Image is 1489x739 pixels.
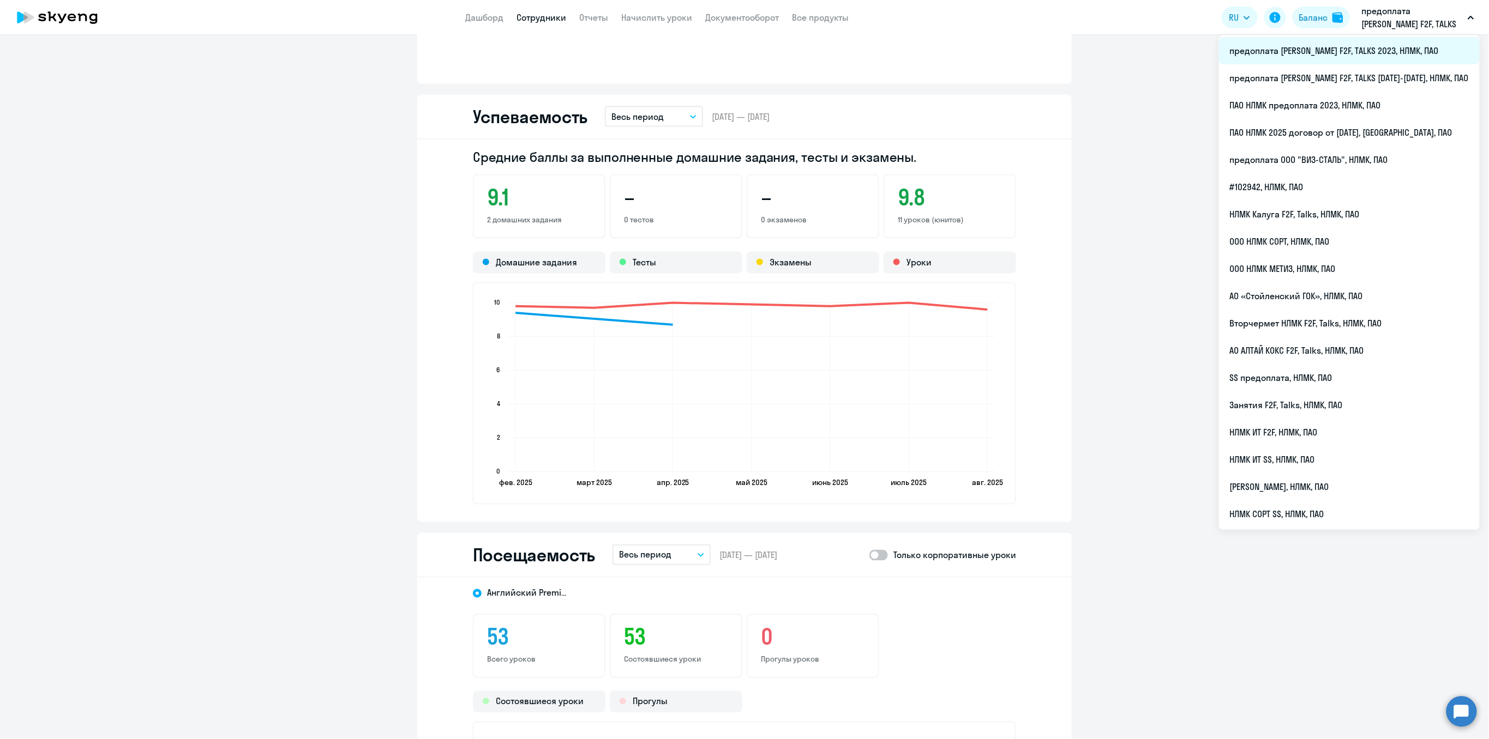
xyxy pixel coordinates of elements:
[473,106,587,128] h2: Успеваемость
[884,252,1016,274] div: Уроки
[761,215,865,225] p: 0 экзаменов
[624,215,728,225] p: 0 тестов
[497,400,500,408] text: 4
[898,215,1002,225] p: 11 уроков (юнитов)
[619,548,671,561] p: Весь период
[761,623,865,650] h3: 0
[1362,4,1463,31] p: предоплата [PERSON_NAME] F2F, TALKS [DATE]-[DATE], НЛМК, ПАО
[499,478,532,488] text: фев. 2025
[487,654,591,664] p: Всего уроков
[1222,7,1258,28] button: RU
[487,587,569,599] span: Английский Premium
[487,623,591,650] h3: 53
[761,654,865,664] p: Прогулы уроков
[1293,7,1350,28] button: Балансbalance
[494,299,500,307] text: 10
[610,691,742,713] div: Прогулы
[893,548,1016,561] p: Только корпоративные уроки
[613,544,711,565] button: Весь период
[736,478,767,488] text: май 2025
[610,252,742,274] div: Тесты
[812,478,848,488] text: июнь 2025
[1219,35,1480,530] ul: RU
[577,478,612,488] text: март 2025
[611,110,664,123] p: Весь период
[497,332,500,341] text: 8
[1332,12,1343,23] img: balance
[473,148,1016,166] h2: Средние баллы за выполненные домашние задания, тесты и экзамены.
[719,549,777,561] span: [DATE] — [DATE]
[761,184,865,210] h3: –
[624,623,728,650] h3: 53
[473,252,605,274] div: Домашние задания
[624,184,728,210] h3: –
[792,12,849,23] a: Все продукты
[621,12,692,23] a: Начислить уроки
[624,654,728,664] p: Состоявшиеся уроки
[605,106,703,127] button: Весь период
[473,544,595,566] h2: Посещаемость
[712,111,770,123] span: [DATE] — [DATE]
[1299,11,1328,24] div: Баланс
[487,184,591,210] h3: 9.1
[747,252,879,274] div: Экзамены
[972,478,1003,488] text: авг. 2025
[1356,4,1480,31] button: предоплата [PERSON_NAME] F2F, TALKS [DATE]-[DATE], НЛМК, ПАО
[1229,11,1239,24] span: RU
[705,12,779,23] a: Документооборот
[487,215,591,225] p: 2 домашних задания
[465,12,503,23] a: Дашборд
[517,12,566,23] a: Сотрудники
[579,12,608,23] a: Отчеты
[657,478,689,488] text: апр. 2025
[496,468,500,476] text: 0
[473,691,605,713] div: Состоявшиеся уроки
[497,434,500,442] text: 2
[898,184,1002,210] h3: 9.8
[496,366,500,374] text: 6
[891,478,927,488] text: июль 2025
